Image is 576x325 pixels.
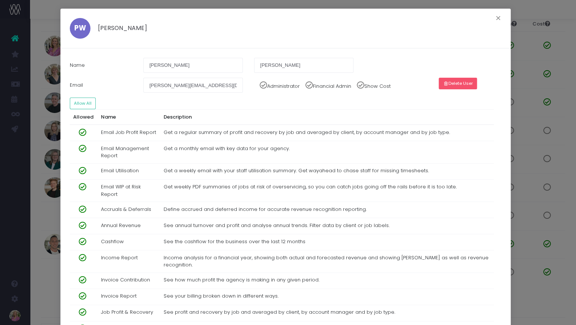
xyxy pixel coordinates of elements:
th: Allowed [70,110,98,125]
span: PW [74,25,86,32]
td: Job Profit & Recovery [97,305,160,321]
button: Delete User [439,78,477,89]
th: Name [97,110,160,125]
td: Get a weekly email with your staff utilisation summary. Get wayahead to chase staff for missing t... [160,163,494,179]
td: See annual turnover and profit and analyse annual trends. Filter data by client or job labels. [160,218,494,234]
td: See the cashflow for the business over the last 12 months [160,234,494,250]
label: Email [64,78,138,93]
td: Email WIP at Risk Report [97,179,160,202]
td: Get weekly PDF summaries of jobs at risk of overservicing, so you can catch jobs going off the ra... [160,179,494,202]
td: Invoice Contribution [97,272,160,289]
td: Get a monthly email with key data for your agency. [160,141,494,164]
td: See how much profit the agency is making in any given period. [160,272,494,289]
input: Last Name [254,58,353,73]
td: Get a regular summary of profit and recovery by job and averaged by client, by account manager an... [160,125,494,141]
td: Income Report [97,250,160,273]
td: Email Job Profit Report [97,125,160,141]
td: Annual Revenue [97,218,160,234]
td: Email Management Report [97,141,160,164]
td: Income analysis for a financial year, showing both actual and forecasted revenue and showing [PER... [160,250,494,273]
td: Define accrued and deferred income for accurate revenue recognition reporting. [160,202,494,218]
td: Cashflow [97,234,160,250]
div: Administrator Financial Admin Show Cost [248,78,433,93]
td: Accruals & Deferrals [97,202,160,218]
input: First Name [143,58,243,73]
button: Allow All [70,98,96,109]
td: See profit and recovery by job and averaged by client, by account manager and by job type. [160,305,494,321]
td: See your billing broken down in different ways. [160,289,494,305]
h5: [PERSON_NAME] [90,18,147,32]
td: Invoice Report [97,289,160,305]
th: Description [160,110,494,125]
input: Email [143,78,243,93]
button: Close [490,13,506,25]
td: Email Utilisation [97,163,160,179]
label: Name [64,58,138,73]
